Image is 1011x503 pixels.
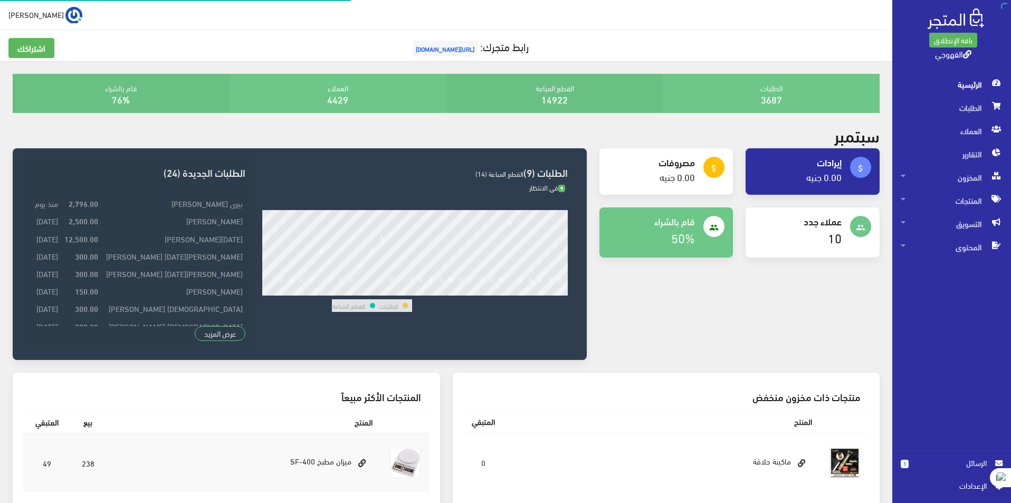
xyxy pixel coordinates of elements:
[417,288,425,296] div: 16
[478,288,485,296] div: 22
[262,167,568,177] h3: الطلبات (9)
[498,288,505,296] div: 24
[901,119,1003,143] span: العملاء
[754,216,842,226] h4: عملاء جدد
[13,74,230,113] div: قام بالشراء
[828,226,842,249] a: 10
[663,74,880,113] div: الطلبات
[829,447,861,479] img: makyn-hlak.jpg
[32,300,61,317] td: [DATE]
[901,166,1003,189] span: المخزون
[101,212,245,230] td: [PERSON_NAME]
[71,410,106,433] th: بيع
[101,282,245,300] td: [PERSON_NAME]
[230,74,446,113] div: العملاء
[761,90,782,108] a: 3687
[806,168,842,185] a: 0.00 جنيه
[446,74,663,113] div: القطع المباعة
[475,167,523,180] span: القطع المباعة (14)
[71,433,106,492] td: 238
[901,480,1003,497] a: اﻹعدادات
[358,288,365,296] div: 10
[754,157,842,167] h4: إيرادات
[378,288,385,296] div: 12
[856,223,865,232] i: people
[101,230,245,247] td: [DATE][PERSON_NAME]
[300,288,303,296] div: 4
[503,433,821,492] td: ماكينة حلاقة
[32,265,61,282] td: [DATE]
[410,36,529,56] a: رابط متجرك:[URL][DOMAIN_NAME]
[709,223,719,232] i: people
[517,288,524,296] div: 26
[557,288,565,296] div: 30
[32,317,61,335] td: [DATE]
[892,143,1011,166] a: التقارير
[32,195,61,212] td: منذ يوم
[23,410,71,433] th: المتبقي
[112,90,130,108] a: 76%
[928,8,984,29] img: .
[909,480,986,491] span: اﻹعدادات
[437,288,445,296] div: 18
[106,433,381,492] td: ميزان مطبخ SF-400
[558,185,565,193] span: 9
[660,168,695,185] a: 0.00 جنيه
[327,90,348,108] a: 4429
[389,447,421,479] img: myzan-dygytal-10-kylo.jpg
[901,73,1003,96] span: الرئيسية
[23,433,71,492] td: 49
[608,157,695,167] h4: مصروفات
[65,7,82,24] img: ...
[106,410,381,433] th: المنتج
[856,164,865,173] i: attach_money
[463,433,503,492] td: 0
[608,216,695,226] h4: قام بالشراء
[8,6,82,23] a: ... [PERSON_NAME]
[892,235,1011,259] a: المحتوى
[457,288,465,296] div: 20
[892,189,1011,212] a: المنتجات
[101,265,245,282] td: [PERSON_NAME][DATE] [PERSON_NAME]
[541,90,568,108] a: 14922
[537,288,545,296] div: 28
[280,288,283,296] div: 2
[901,457,1003,480] a: 1 الرسائل
[195,326,245,341] a: عرض المزيد
[32,212,61,230] td: [DATE]
[75,320,98,332] strong: 300.00
[75,268,98,279] strong: 300.00
[503,410,821,433] th: المنتج
[64,233,98,244] strong: 12,500.00
[463,410,503,433] th: المتبقي
[929,33,977,48] a: باقة الإنطلاق
[32,230,61,247] td: [DATE]
[332,299,366,312] td: القطع المباعة
[917,457,987,469] span: الرسائل
[101,317,245,335] td: [DEMOGRAPHIC_DATA] [PERSON_NAME]
[709,164,719,173] i: attach_money
[75,250,98,262] strong: 300.00
[892,166,1011,189] a: المخزون
[8,8,64,21] span: [PERSON_NAME]
[8,38,54,58] a: اشتراكك
[32,392,421,402] h3: المنتجات الأكثر مبيعاً
[901,235,1003,259] span: المحتوى
[69,197,98,209] strong: 2,796.00
[892,96,1011,119] a: الطلبات
[32,167,245,177] h3: الطلبات الجديدة (24)
[671,226,695,249] a: 50%
[834,126,880,144] h2: سبتمبر
[101,247,245,264] td: [PERSON_NAME][DATE] [PERSON_NAME]
[101,195,245,212] td: بيرى [PERSON_NAME]
[75,302,98,314] strong: 300.00
[101,300,245,317] td: [DEMOGRAPHIC_DATA] [PERSON_NAME]
[529,181,565,194] span: في الانتظار
[472,392,861,402] h3: منتجات ذات مخزون منخفض
[32,247,61,264] td: [DATE]
[901,460,909,468] span: 1
[32,282,61,300] td: [DATE]
[339,288,343,296] div: 8
[75,285,98,297] strong: 150.00
[892,119,1011,143] a: العملاء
